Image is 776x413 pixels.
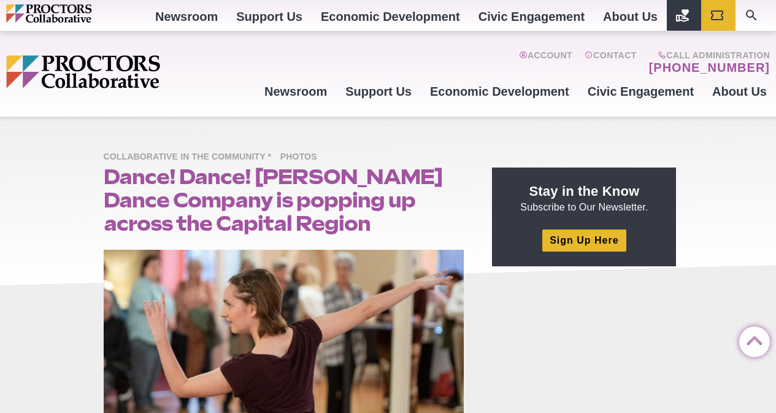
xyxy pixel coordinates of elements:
a: Support Us [336,75,421,108]
img: Proctors logo [6,4,144,23]
img: Proctors logo [6,55,255,88]
p: Subscribe to Our Newsletter. [507,182,661,214]
span: Photos [280,150,323,165]
a: Economic Development [421,75,578,108]
a: Civic Engagement [578,75,703,108]
a: Account [519,50,572,75]
a: [PHONE_NUMBER] [649,60,770,75]
span: Call Administration [645,50,770,60]
a: Collaborative in the Community * [104,151,278,161]
a: Sign Up Here [542,230,626,251]
a: Contact [585,50,637,75]
a: Newsroom [255,75,336,108]
strong: Stay in the Know [529,183,640,199]
span: Collaborative in the Community * [104,150,278,165]
h1: Dance! Dance! [PERSON_NAME] Dance Company is popping up across the Capital Region [104,165,464,235]
a: Photos [280,151,323,161]
a: Back to Top [739,327,764,352]
a: About Us [703,75,776,108]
